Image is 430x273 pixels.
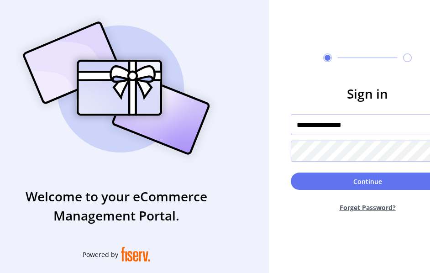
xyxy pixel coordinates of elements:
[9,11,224,165] img: card_Illustration.svg
[83,250,118,259] span: Powered by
